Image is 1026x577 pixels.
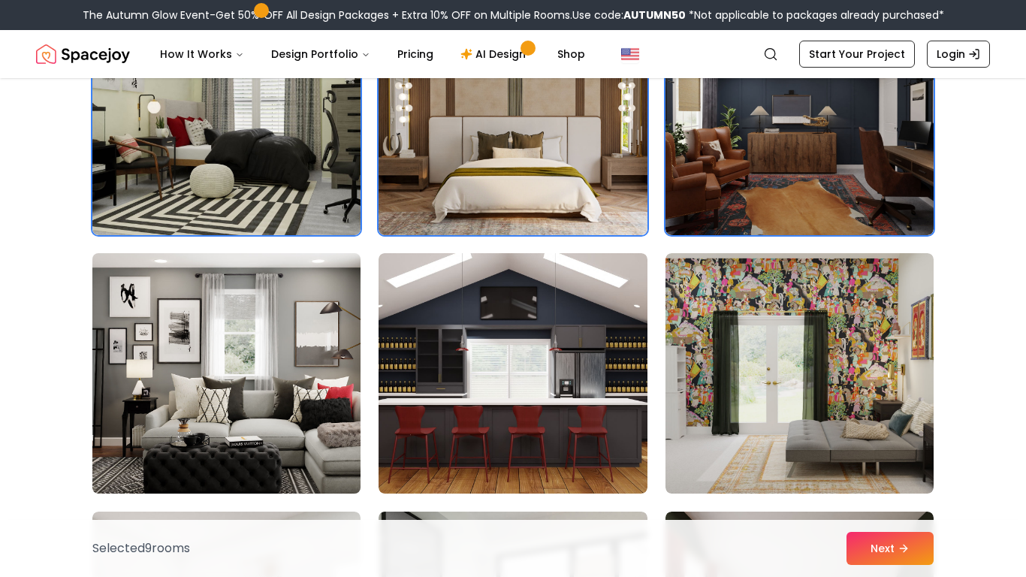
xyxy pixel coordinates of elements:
span: *Not applicable to packages already purchased* [686,8,944,23]
b: AUTUMN50 [623,8,686,23]
div: The Autumn Glow Event-Get 50% OFF All Design Packages + Extra 10% OFF on Multiple Rooms. [83,8,944,23]
p: Selected 9 room s [92,539,190,557]
a: AI Design [448,39,542,69]
button: Design Portfolio [259,39,382,69]
span: Use code: [572,8,686,23]
img: Spacejoy Logo [36,39,130,69]
img: Room room-19 [86,247,367,500]
img: Room room-20 [379,253,647,494]
img: Room room-21 [665,253,934,494]
button: Next [846,532,934,565]
button: How It Works [148,39,256,69]
nav: Global [36,30,990,78]
img: United States [621,45,639,63]
a: Pricing [385,39,445,69]
a: Login [927,41,990,68]
a: Shop [545,39,597,69]
a: Spacejoy [36,39,130,69]
nav: Main [148,39,597,69]
a: Start Your Project [799,41,915,68]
